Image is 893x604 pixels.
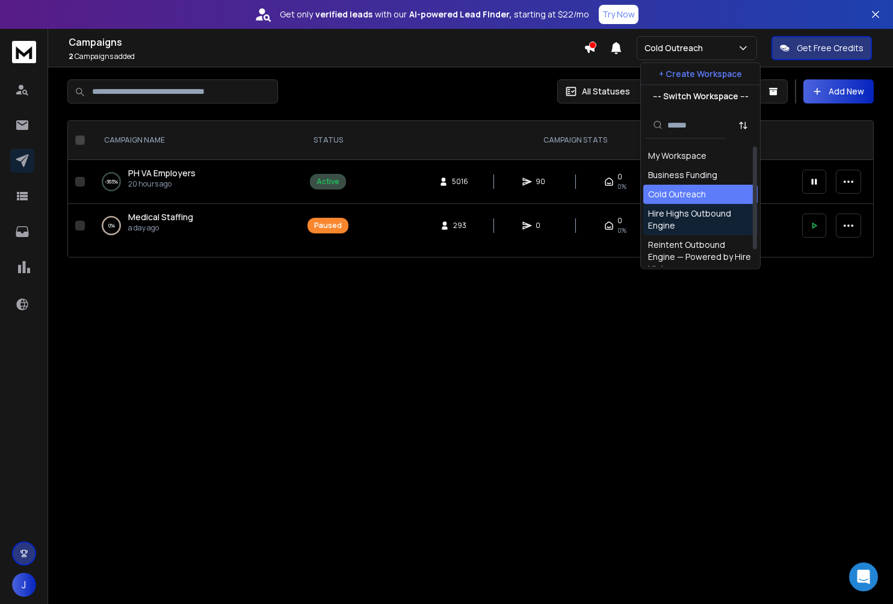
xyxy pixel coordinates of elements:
[300,121,356,160] th: STATUS
[314,221,342,230] div: Paused
[69,51,73,61] span: 2
[69,52,584,61] p: Campaigns added
[90,204,300,248] td: 0%Medical Staffinga day ago
[599,5,638,24] button: Try Now
[536,177,548,186] span: 90
[644,42,708,54] p: Cold Outreach
[771,36,872,60] button: Get Free Credits
[617,182,626,191] span: 0%
[12,573,36,597] button: J
[409,8,511,20] strong: AI-powered Lead Finder,
[90,160,300,204] td: -363%PH VA Employers20 hours ago
[617,226,626,235] span: 0%
[356,121,795,160] th: CAMPAIGN STATS
[849,562,878,591] div: Open Intercom Messenger
[648,208,753,232] div: Hire Highs Outbound Engine
[617,216,622,226] span: 0
[617,172,622,182] span: 0
[602,8,635,20] p: Try Now
[536,221,548,230] span: 0
[453,221,466,230] span: 293
[128,167,196,179] a: PH VA Employers
[105,176,118,188] p: -363 %
[659,68,742,80] p: + Create Workspace
[317,177,339,186] div: Active
[641,63,760,85] button: + Create Workspace
[69,35,584,49] h1: Campaigns
[648,169,717,181] div: Business Funding
[648,239,753,275] div: Reintent Outbound Engine — Powered by Hire Highs
[128,179,196,189] p: 20 hours ago
[797,42,864,54] p: Get Free Credits
[452,177,468,186] span: 5016
[653,90,749,102] p: --- Switch Workspace ---
[90,121,300,160] th: CAMPAIGN NAME
[731,113,755,137] button: Sort by Sort A-Z
[803,79,874,103] button: Add New
[315,8,372,20] strong: verified leads
[128,211,193,223] a: Medical Staffing
[648,150,706,162] div: My Workspace
[128,223,193,233] p: a day ago
[280,8,589,20] p: Get only with our starting at $22/mo
[582,85,630,97] p: All Statuses
[648,188,706,200] div: Cold Outreach
[108,220,115,232] p: 0 %
[12,41,36,63] img: logo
